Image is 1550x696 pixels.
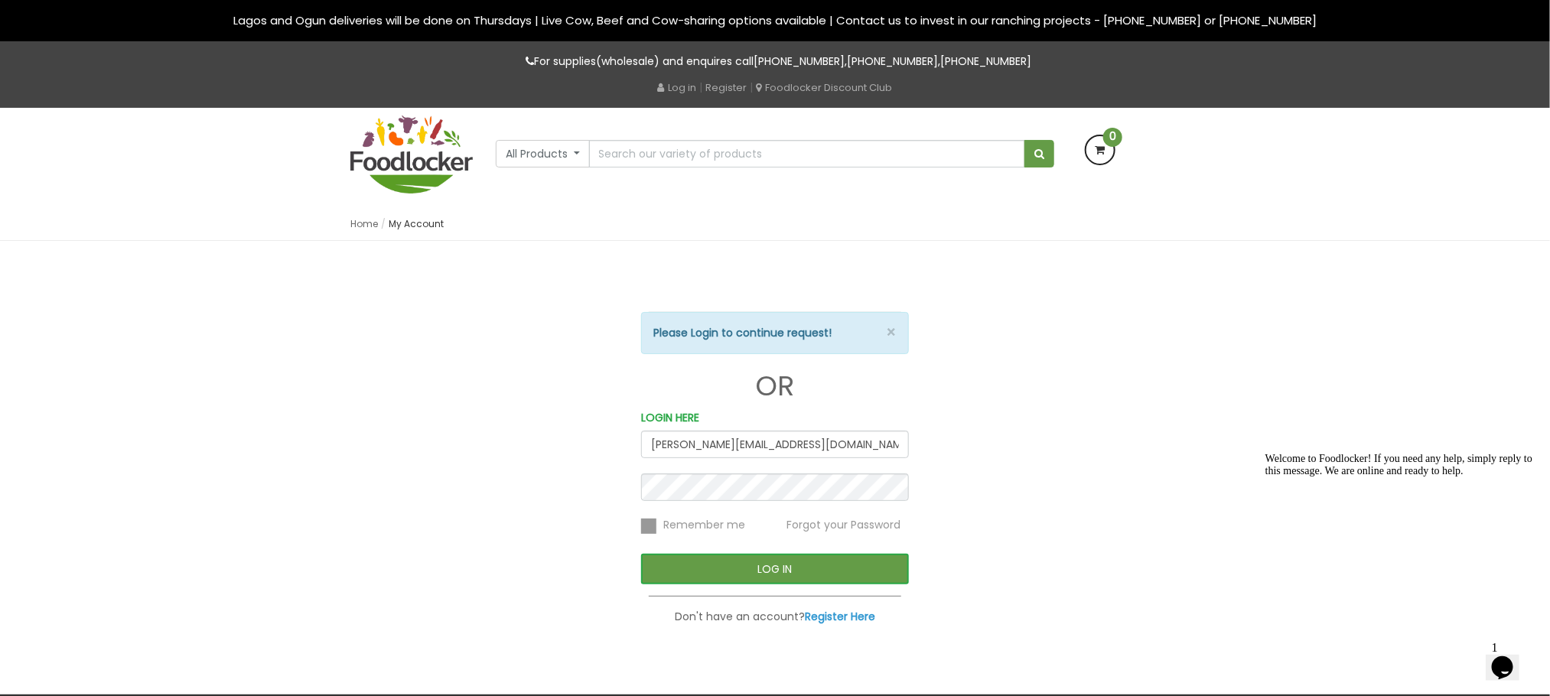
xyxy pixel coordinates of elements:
[706,80,747,95] a: Register
[663,518,745,533] span: Remember me
[589,140,1025,167] input: Search our variety of products
[6,6,282,31] div: Welcome to Foodlocker! If you need any help, simply reply to this message. We are online and read...
[641,431,909,458] input: Email
[350,53,1200,70] p: For supplies(wholesale) and enquires call , ,
[350,115,473,194] img: FoodLocker
[496,140,590,167] button: All Products
[641,409,699,427] label: LOGIN HERE
[886,324,897,340] button: ×
[941,54,1032,69] a: [PHONE_NUMBER]
[805,609,875,624] a: Register Here
[658,80,697,95] a: Log in
[641,371,909,402] h1: OR
[1259,447,1535,627] iframe: chat widget
[1486,635,1535,681] iframe: chat widget
[641,554,909,584] button: LOG IN
[786,517,900,532] a: Forgot your Password
[641,608,909,626] p: Don't have an account?
[653,325,832,340] strong: Please Login to continue request!
[233,12,1317,28] span: Lagos and Ogun deliveries will be done on Thursdays | Live Cow, Beef and Cow-sharing options avai...
[848,54,939,69] a: [PHONE_NUMBER]
[681,272,870,302] iframe: fb:login_button Facebook Social Plugin
[1103,128,1122,147] span: 0
[751,80,754,95] span: |
[754,54,845,69] a: [PHONE_NUMBER]
[786,518,900,533] span: Forgot your Password
[757,80,893,95] a: Foodlocker Discount Club
[6,6,273,30] span: Welcome to Foodlocker! If you need any help, simply reply to this message. We are online and read...
[700,80,703,95] span: |
[350,217,378,230] a: Home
